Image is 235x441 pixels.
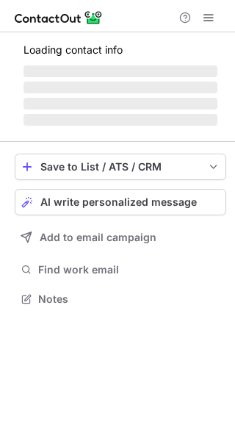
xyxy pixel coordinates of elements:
span: Add to email campaign [40,232,156,243]
button: save-profile-one-click [15,154,226,180]
button: Add to email campaign [15,224,226,251]
span: ‌ [23,114,217,126]
div: Save to List / ATS / CRM [40,161,200,173]
span: Find work email [38,263,220,276]
img: ContactOut v5.3.10 [15,9,103,26]
button: AI write personalized message [15,189,226,215]
button: Find work email [15,259,226,280]
p: Loading contact info [23,44,217,56]
button: Notes [15,289,226,309]
span: AI write personalized message [40,196,197,208]
span: Notes [38,293,220,306]
span: ‌ [23,65,217,77]
span: ‌ [23,82,217,93]
span: ‌ [23,98,217,110]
